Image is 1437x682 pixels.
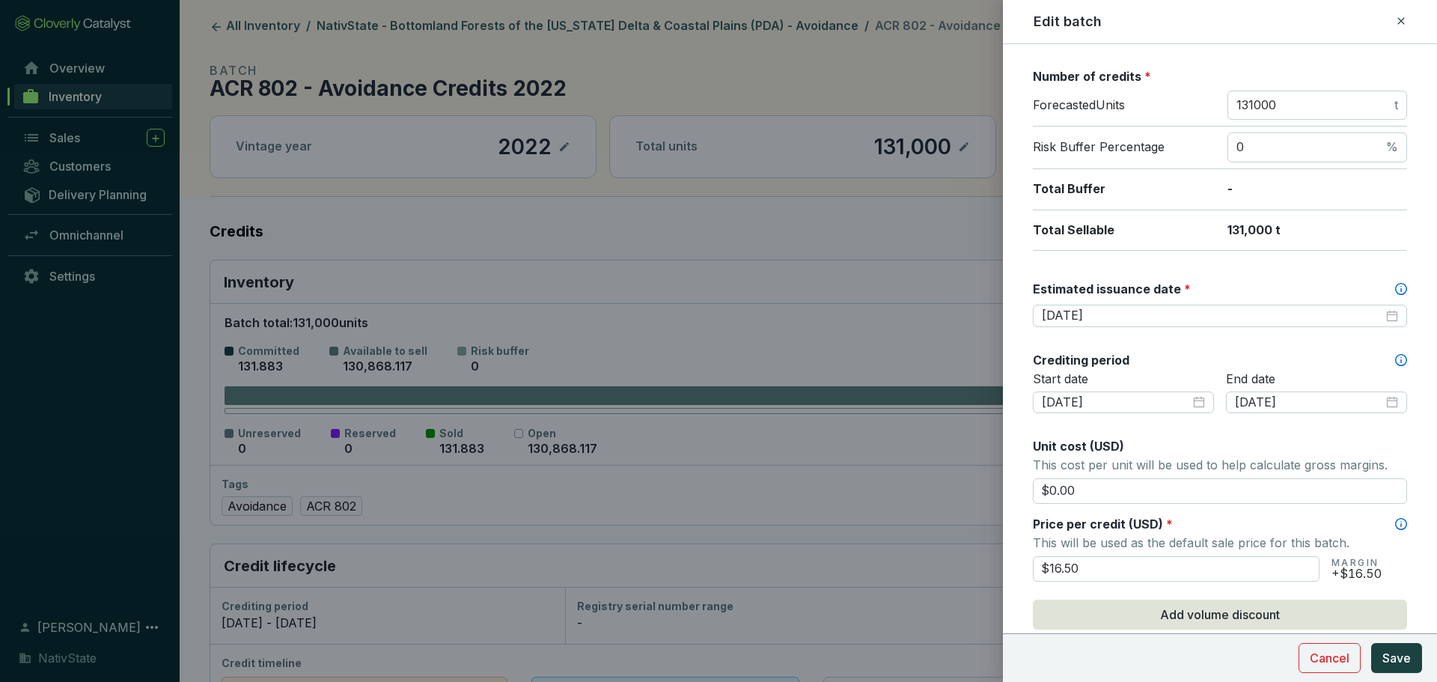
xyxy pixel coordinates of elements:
p: MARGIN [1331,557,1382,569]
span: Save [1382,649,1411,667]
label: Crediting period [1033,352,1129,368]
label: Estimated issuance date [1033,281,1191,297]
p: Risk Buffer Percentage [1033,139,1212,156]
p: +$16.50 [1331,569,1382,578]
p: - [1227,181,1407,198]
input: Select date [1042,308,1383,324]
p: Forecasted Units [1033,97,1212,114]
h2: Edit batch [1034,12,1102,31]
p: 131,000 t [1227,222,1407,239]
p: Total Buffer [1033,181,1212,198]
input: Enter cost [1033,478,1407,504]
span: Cancel [1310,649,1349,667]
span: Unit cost (USD) [1033,439,1124,454]
span: t [1394,97,1398,114]
p: This will be used as the default sale price for this batch. [1033,532,1407,553]
p: This cost per unit will be used to help calculate gross margins. [1033,454,1407,475]
p: End date [1226,371,1407,388]
p: Total Sellable [1033,222,1212,239]
p: Start date [1033,371,1214,388]
span: Price per credit (USD) [1033,517,1163,532]
span: Add volume discount [1160,606,1280,624]
input: Select date [1235,395,1383,411]
button: Save [1371,643,1422,673]
span: % [1386,139,1398,156]
label: Number of credits [1033,68,1151,85]
input: Select date [1042,395,1190,411]
button: Cancel [1299,643,1361,673]
button: Add volume discount [1033,600,1407,630]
